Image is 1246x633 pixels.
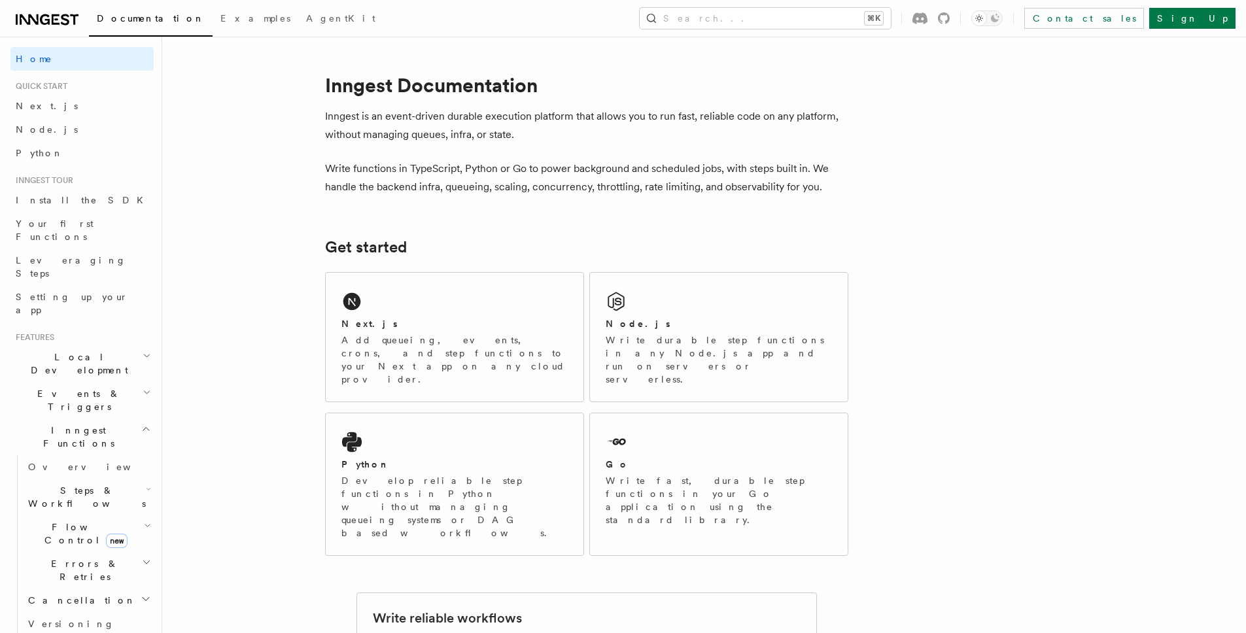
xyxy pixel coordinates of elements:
span: Setting up your app [16,292,128,315]
h2: Python [341,458,390,471]
span: AgentKit [306,13,375,24]
p: Inngest is an event-driven durable execution platform that allows you to run fast, reliable code ... [325,107,848,144]
span: Documentation [97,13,205,24]
a: Overview [23,455,154,479]
span: Versioning [28,619,114,629]
span: Cancellation [23,594,136,607]
span: Node.js [16,124,78,135]
span: Events & Triggers [10,387,143,413]
span: Inngest Functions [10,424,141,450]
span: new [106,534,128,548]
a: Setting up your app [10,285,154,322]
a: Install the SDK [10,188,154,212]
span: Python [16,148,63,158]
button: Flow Controlnew [23,515,154,552]
span: Inngest tour [10,175,73,186]
span: Next.js [16,101,78,111]
a: Home [10,47,154,71]
p: Add queueing, events, crons, and step functions to your Next app on any cloud provider. [341,334,568,386]
a: Documentation [89,4,213,37]
a: Get started [325,238,407,256]
button: Search...⌘K [640,8,891,29]
span: Examples [220,13,290,24]
a: AgentKit [298,4,383,35]
span: Errors & Retries [23,557,142,583]
span: Flow Control [23,521,144,547]
p: Write fast, durable step functions in your Go application using the standard library. [606,474,832,526]
a: Contact sales [1024,8,1144,29]
a: Sign Up [1149,8,1236,29]
a: Node.jsWrite durable step functions in any Node.js app and run on servers or serverless. [589,272,848,402]
h2: Next.js [341,317,398,330]
span: Leveraging Steps [16,255,126,279]
h2: Go [606,458,629,471]
a: Examples [213,4,298,35]
h2: Node.js [606,317,670,330]
p: Develop reliable step functions in Python without managing queueing systems or DAG based workflows. [341,474,568,539]
a: Python [10,141,154,165]
button: Local Development [10,345,154,382]
p: Write durable step functions in any Node.js app and run on servers or serverless. [606,334,832,386]
span: Your first Functions [16,218,94,242]
button: Inngest Functions [10,419,154,455]
a: Next.jsAdd queueing, events, crons, and step functions to your Next app on any cloud provider. [325,272,584,402]
span: Overview [28,462,163,472]
h2: Write reliable workflows [373,609,522,627]
button: Steps & Workflows [23,479,154,515]
span: Features [10,332,54,343]
span: Install the SDK [16,195,151,205]
button: Toggle dark mode [971,10,1003,26]
a: Node.js [10,118,154,141]
h1: Inngest Documentation [325,73,848,97]
span: Home [16,52,52,65]
a: Your first Functions [10,212,154,248]
a: GoWrite fast, durable step functions in your Go application using the standard library. [589,413,848,556]
kbd: ⌘K [865,12,883,25]
a: Leveraging Steps [10,248,154,285]
span: Steps & Workflows [23,484,146,510]
a: PythonDevelop reliable step functions in Python without managing queueing systems or DAG based wo... [325,413,584,556]
button: Events & Triggers [10,382,154,419]
button: Cancellation [23,589,154,612]
span: Quick start [10,81,67,92]
p: Write functions in TypeScript, Python or Go to power background and scheduled jobs, with steps bu... [325,160,848,196]
span: Local Development [10,351,143,377]
a: Next.js [10,94,154,118]
button: Errors & Retries [23,552,154,589]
